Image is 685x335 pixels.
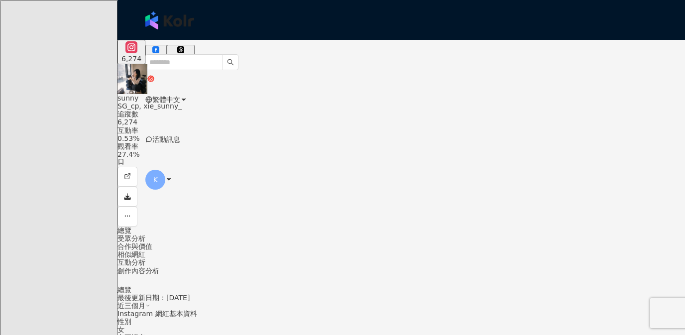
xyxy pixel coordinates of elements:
[117,250,685,258] div: 相似網紅
[117,310,685,318] div: Instagram 網紅基本資料
[117,94,685,102] div: sunny
[167,45,195,64] button: 1,034
[117,134,139,142] span: 0.53%
[117,302,685,310] div: 近三個月
[121,55,141,63] div: 6,274
[117,318,685,326] div: 性別
[145,11,194,29] img: logo
[117,142,685,150] div: 觀看率
[152,135,180,143] span: 活動訊息
[117,150,139,158] span: 27.4%
[117,258,685,266] div: 互動分析
[117,234,685,242] div: 受眾分析
[227,59,234,66] span: search
[117,242,685,250] div: 合作與價值
[117,226,685,234] div: 總覽
[117,118,137,126] span: 6,274
[117,126,685,134] div: 互動率
[117,294,685,302] div: 最後更新日期：[DATE]
[153,174,158,185] span: K
[117,110,685,118] div: 追蹤數
[117,267,685,275] div: 創作內容分析
[117,326,685,334] div: 女
[117,64,147,94] img: KOL Avatar
[117,102,182,110] span: SG_cp, xie_sunny_
[117,286,685,294] div: 總覽
[145,45,167,64] button: 129
[117,40,145,64] button: 6,274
